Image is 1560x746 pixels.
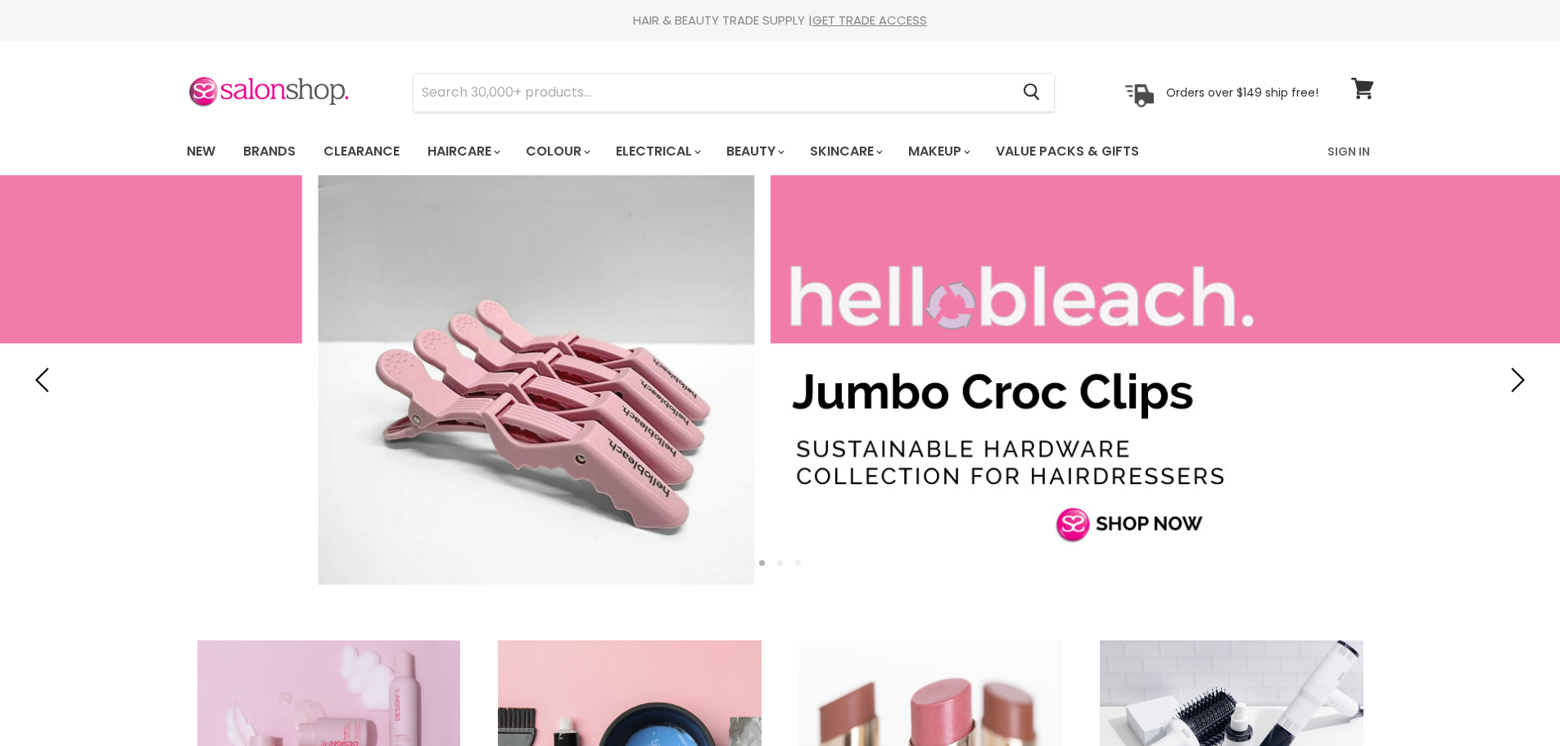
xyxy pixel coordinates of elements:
[812,11,927,29] a: GET TRADE ACCESS
[795,560,801,566] li: Page dot 3
[777,560,783,566] li: Page dot 2
[759,560,765,566] li: Page dot 1
[1318,134,1380,169] a: Sign In
[29,364,61,396] button: Previous
[798,134,893,169] a: Skincare
[1166,84,1318,99] p: Orders over $149 ship free!
[513,134,600,169] a: Colour
[414,74,1011,111] input: Search
[311,134,412,169] a: Clearance
[413,73,1055,112] form: Product
[1011,74,1054,111] button: Search
[604,134,711,169] a: Electrical
[896,134,980,169] a: Makeup
[983,134,1151,169] a: Value Packs & Gifts
[1499,364,1531,396] button: Next
[174,128,1235,175] ul: Main menu
[231,134,308,169] a: Brands
[415,134,510,169] a: Haircare
[166,128,1395,175] nav: Main
[166,12,1395,29] div: HAIR & BEAUTY TRADE SUPPLY |
[714,134,794,169] a: Beauty
[174,134,228,169] a: New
